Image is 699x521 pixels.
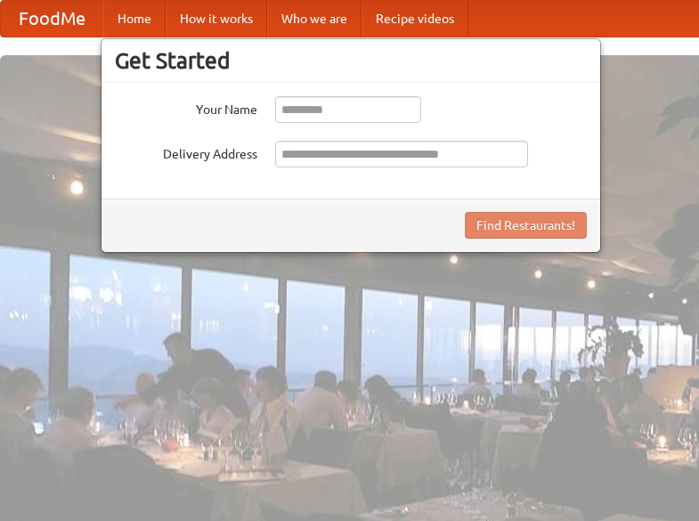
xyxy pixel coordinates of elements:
[115,141,257,163] label: Delivery Address
[267,1,362,37] a: Who we are
[103,1,166,37] a: Home
[465,212,587,239] button: Find Restaurants!
[362,1,468,37] a: Recipe videos
[166,1,267,37] a: How it works
[1,1,103,37] a: FoodMe
[115,96,257,118] label: Your Name
[115,47,587,74] h3: Get Started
